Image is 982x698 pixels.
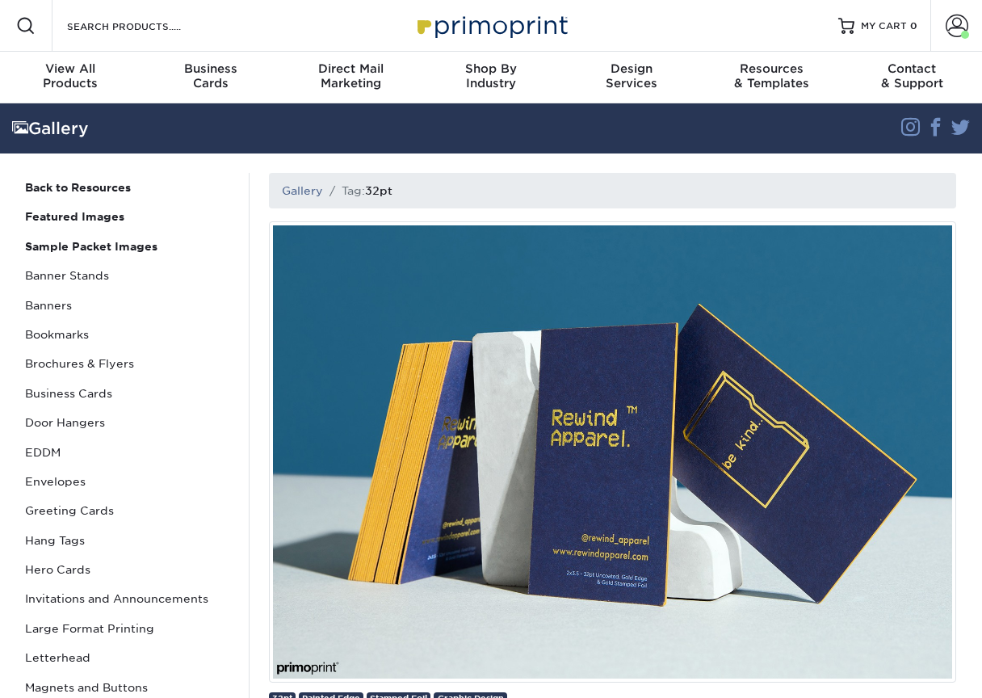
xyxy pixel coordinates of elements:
[19,408,237,437] a: Door Hangers
[19,496,237,525] a: Greeting Cards
[19,467,237,496] a: Envelopes
[841,61,982,76] span: Contact
[282,184,323,197] a: Gallery
[561,61,702,90] div: Services
[421,61,561,90] div: Industry
[19,379,237,408] a: Business Cards
[702,61,842,76] span: Resources
[19,232,237,261] a: Sample Packet Images
[141,61,281,90] div: Cards
[561,61,702,76] span: Design
[19,555,237,584] a: Hero Cards
[19,261,237,290] a: Banner Stands
[19,349,237,378] a: Brochures & Flyers
[323,183,392,199] li: Tag:
[25,210,124,223] strong: Featured Images
[365,184,392,197] h1: 32pt
[280,61,421,76] span: Direct Mail
[19,320,237,349] a: Bookmarks
[841,61,982,90] div: & Support
[65,16,223,36] input: SEARCH PRODUCTS.....
[19,614,237,643] a: Large Format Printing
[19,584,237,613] a: Invitations and Announcements
[561,52,702,103] a: DesignServices
[702,52,842,103] a: Resources& Templates
[410,8,572,43] img: Primoprint
[19,526,237,555] a: Hang Tags
[141,61,281,76] span: Business
[861,19,907,33] span: MY CART
[702,61,842,90] div: & Templates
[280,52,421,103] a: Direct MailMarketing
[280,61,421,90] div: Marketing
[269,221,956,683] img: 32pt uncoated gold painted edge business card with gold stamped foil
[19,291,237,320] a: Banners
[841,52,982,103] a: Contact& Support
[910,20,917,32] span: 0
[141,52,281,103] a: BusinessCards
[19,643,237,672] a: Letterhead
[19,438,237,467] a: EDDM
[19,173,237,202] a: Back to Resources
[421,61,561,76] span: Shop By
[19,202,237,231] a: Featured Images
[25,240,157,253] strong: Sample Packet Images
[421,52,561,103] a: Shop ByIndustry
